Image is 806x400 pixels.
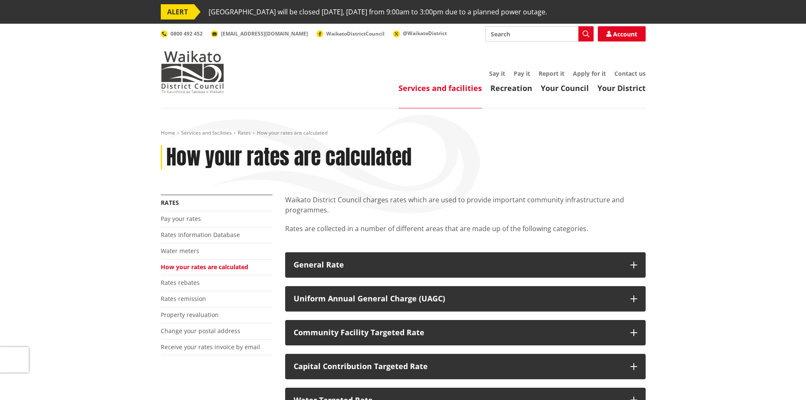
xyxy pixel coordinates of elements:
div: Uniform Annual General Charge (UAGC) [294,295,622,303]
a: Change your postal address [161,327,240,335]
span: WaikatoDistrictCouncil [326,30,385,37]
a: Home [161,129,175,136]
a: Pay it [514,69,530,77]
div: Community Facility Targeted Rate [294,328,622,337]
a: Your District [597,83,646,93]
a: Pay your rates [161,215,201,223]
a: Account [598,26,646,41]
a: 0800 492 452 [161,30,203,37]
a: Receive your rates invoice by email [161,343,260,351]
img: Waikato District Council - Te Kaunihera aa Takiwaa o Waikato [161,51,224,93]
a: Water meters [161,247,199,255]
a: Rates rebates [161,279,200,287]
span: ALERT [161,4,194,19]
a: Rates [238,129,251,136]
div: Capital Contribution Targeted Rate [294,362,622,371]
nav: breadcrumb [161,130,646,137]
button: General Rate [285,252,646,278]
span: 0800 492 452 [171,30,203,37]
h1: How your rates are calculated [166,145,412,170]
a: Services and facilities [181,129,232,136]
a: Rates Information Database [161,231,240,239]
p: Rates are collected in a number of different areas that are made up of the following categories. [285,223,646,244]
input: Search input [485,26,594,41]
a: Rates [161,199,179,207]
a: Services and facilities [399,83,482,93]
a: Your Council [541,83,589,93]
button: Capital Contribution Targeted Rate [285,354,646,379]
a: Recreation [490,83,532,93]
p: Waikato District Council charges rates which are used to provide important community infrastructu... [285,195,646,215]
span: [EMAIL_ADDRESS][DOMAIN_NAME] [221,30,308,37]
a: Contact us [614,69,646,77]
a: Say it [489,69,505,77]
a: @WaikatoDistrict [393,30,447,37]
button: Community Facility Targeted Rate [285,320,646,345]
span: [GEOGRAPHIC_DATA] will be closed [DATE], [DATE] from 9:00am to 3:00pm due to a planned power outage. [209,4,547,19]
span: @WaikatoDistrict [403,30,447,37]
a: Report it [539,69,564,77]
a: Apply for it [573,69,606,77]
a: How your rates are calculated [161,263,248,271]
a: Property revaluation [161,311,219,319]
a: WaikatoDistrictCouncil [316,30,385,37]
span: How your rates are calculated [257,129,327,136]
button: Uniform Annual General Charge (UAGC) [285,286,646,312]
a: Rates remission [161,295,206,303]
div: General Rate [294,261,622,269]
a: [EMAIL_ADDRESS][DOMAIN_NAME] [211,30,308,37]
